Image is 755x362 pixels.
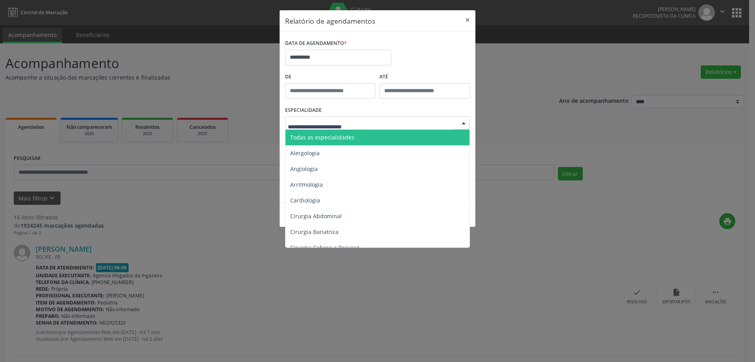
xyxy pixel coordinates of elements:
label: DATA DE AGENDAMENTO [285,37,347,50]
label: De [285,71,376,83]
span: Cirurgia Bariatrica [290,228,339,236]
label: ESPECIALIDADE [285,104,322,117]
h5: Relatório de agendamentos [285,16,375,26]
span: Cirurgia Abdominal [290,212,342,220]
span: Arritmologia [290,181,323,188]
label: ATÉ [379,71,470,83]
span: Todas as especialidades [290,134,354,141]
span: Cirurgia Cabeça e Pescoço [290,244,359,251]
span: Angiologia [290,165,318,173]
button: Close [460,10,475,30]
span: Alergologia [290,149,320,157]
span: Cardiologia [290,197,320,204]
